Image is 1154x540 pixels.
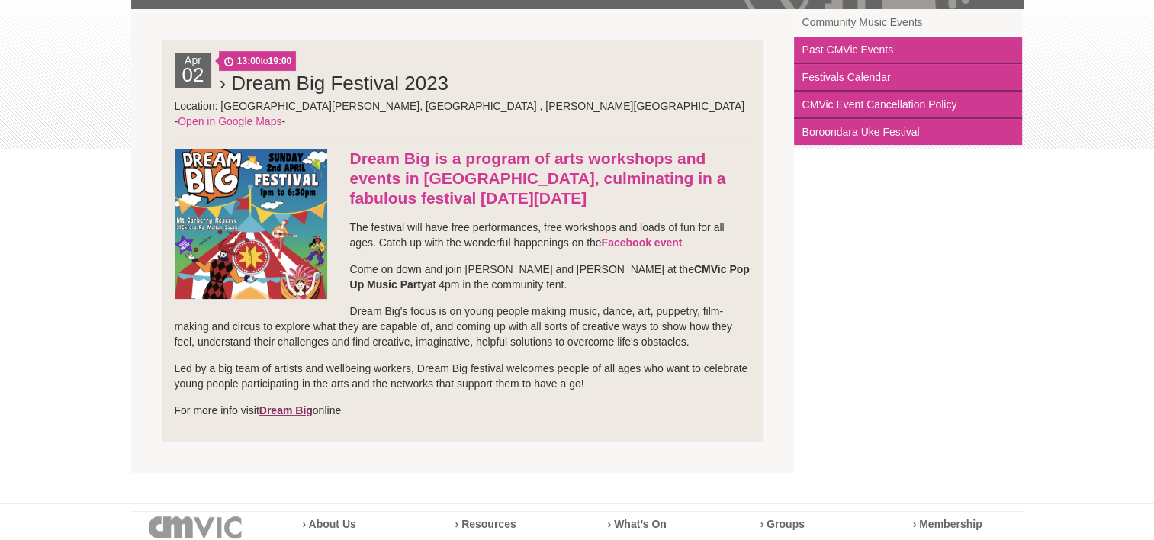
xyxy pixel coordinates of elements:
p: Come on down and join [PERSON_NAME] and [PERSON_NAME] at the at 4pm in the community tent. [175,262,751,292]
img: Dream_Big.png [175,149,327,299]
h2: › Dream Big Festival 2023 [219,68,751,98]
a: › Groups [760,518,805,530]
a: Dream Big [259,404,313,416]
a: › What’s On [608,518,667,530]
li: Location: [GEOGRAPHIC_DATA][PERSON_NAME], [GEOGRAPHIC_DATA] , [PERSON_NAME][GEOGRAPHIC_DATA] - - [162,40,764,442]
a: Boroondara Uke Festival [794,119,1022,145]
a: Community Music Events [794,9,1022,37]
a: › Resources [455,518,516,530]
p: Led by a big team of artists and wellbeing workers, Dream Big festival welcomes people of all age... [175,361,751,391]
a: Open in Google Maps [178,115,281,127]
strong: 13:00 [237,56,261,66]
strong: 19:00 [268,56,291,66]
h2: 02 [178,68,208,88]
a: Past CMVic Events [794,37,1022,64]
a: Festivals Calendar [794,64,1022,92]
span: to [219,51,296,71]
a: CMVic Event Cancellation Policy [794,92,1022,119]
a: › Membership [913,518,982,530]
p: Dream Big's focus is on young people making music, dance, art, puppetry, film-making and circus t... [175,304,751,349]
a: Facebook event [602,236,683,249]
p: The festival will have free performances, free workshops and loads of fun for all ages. Catch up ... [175,220,751,250]
a: › About Us [303,518,356,530]
div: Apr [175,53,212,88]
h3: Dream Big is a program of arts workshops and events in [GEOGRAPHIC_DATA], culminating in a fabulo... [175,149,751,208]
p: For more info visit online [175,403,751,418]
